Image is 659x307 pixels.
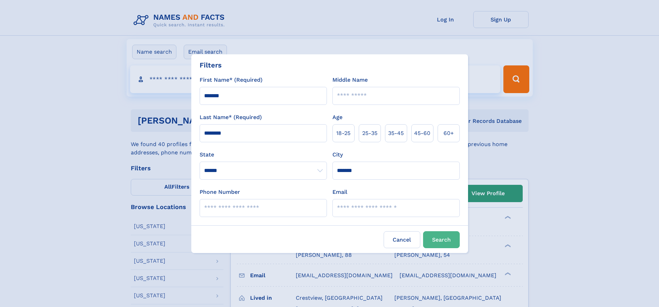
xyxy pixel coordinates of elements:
[332,188,347,196] label: Email
[200,76,263,84] label: First Name* (Required)
[362,129,377,137] span: 25‑35
[200,60,222,70] div: Filters
[443,129,454,137] span: 60+
[336,129,350,137] span: 18‑25
[423,231,460,248] button: Search
[414,129,430,137] span: 45‑60
[332,151,343,159] label: City
[384,231,420,248] label: Cancel
[200,151,327,159] label: State
[200,113,262,121] label: Last Name* (Required)
[200,188,240,196] label: Phone Number
[332,113,342,121] label: Age
[388,129,404,137] span: 35‑45
[332,76,368,84] label: Middle Name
